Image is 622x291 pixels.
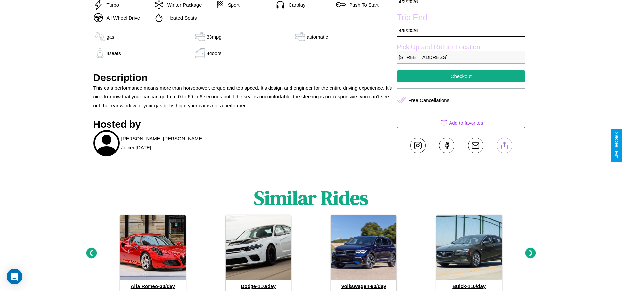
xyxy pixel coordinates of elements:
[103,13,140,22] p: All Wheel Drive
[103,0,119,9] p: Turbo
[107,32,114,41] p: gas
[193,32,207,42] img: gas
[225,0,240,9] p: Sport
[408,96,449,105] p: Free Cancellations
[7,269,22,284] div: Open Intercom Messenger
[397,24,525,37] p: 4 / 5 / 2026
[397,70,525,82] button: Checkout
[207,49,222,58] p: 4 doors
[121,134,204,143] p: [PERSON_NAME] [PERSON_NAME]
[293,32,307,42] img: gas
[121,143,151,152] p: Joined [DATE]
[307,32,328,41] p: automatic
[193,48,207,58] img: gas
[254,184,368,211] h1: Similar Rides
[207,32,222,41] p: 33 mpg
[449,118,483,127] p: Add to favorites
[93,83,394,110] p: This cars performance means more than horsepower, torque and top speed. It’s design and engineer ...
[93,119,394,130] h3: Hosted by
[93,48,107,58] img: gas
[397,51,525,64] p: [STREET_ADDRESS]
[164,0,202,9] p: Winter Package
[397,13,525,24] label: Trip End
[107,49,121,58] p: 4 seats
[93,32,107,42] img: gas
[614,132,619,159] div: Give Feedback
[346,0,379,9] p: Push To Start
[397,118,525,128] button: Add to favorites
[93,72,394,83] h3: Description
[285,0,306,9] p: Carplay
[164,13,197,22] p: Heated Seats
[397,43,525,51] label: Pick Up and Return Location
